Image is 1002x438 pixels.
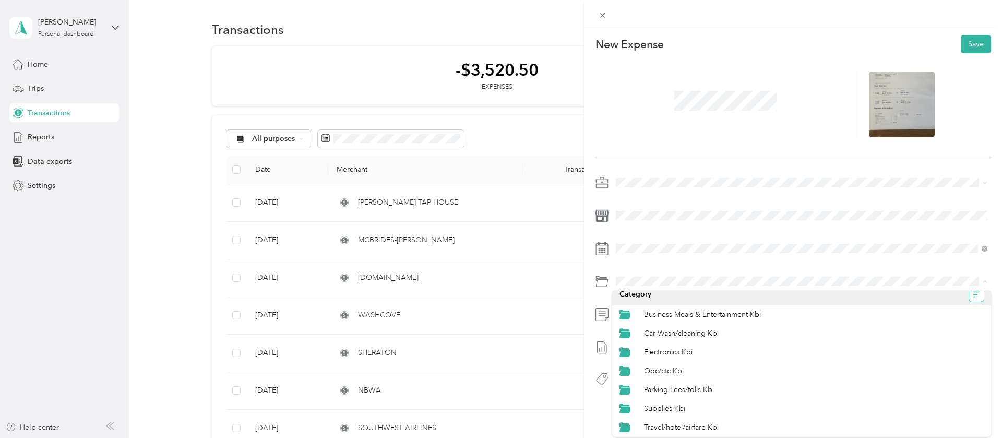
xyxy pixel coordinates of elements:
span: Travel/hotel/airfare Kbi [644,423,719,432]
span: Car Wash/cleaning Kbi [644,329,719,338]
span: Parking Fees/tolls Kbi [644,385,714,394]
p: New Expense [595,37,664,52]
span: Business Meals & Entertainment Kbi [644,310,761,319]
span: Supplies Kbi [644,404,685,413]
span: Electronics Kbi [644,348,693,357]
iframe: Everlance-gr Chat Button Frame [944,380,1002,438]
span: Ooc/ctc Kbi [644,366,684,375]
button: Save [961,35,991,53]
span: Category [619,290,651,299]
